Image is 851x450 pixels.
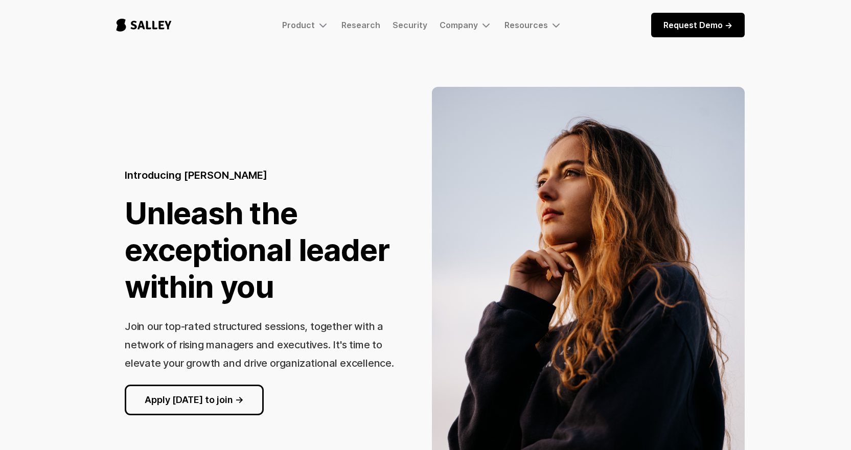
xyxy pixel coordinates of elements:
[125,385,264,415] a: Apply [DATE] to join ->
[504,20,548,30] div: Resources
[393,20,427,30] a: Security
[440,19,492,31] div: Company
[107,8,181,42] a: home
[125,168,267,182] h5: Introducing [PERSON_NAME]
[125,320,394,369] h3: Join our top-rated structured sessions, together with a network of rising managers and executives...
[282,19,329,31] div: Product
[651,13,745,37] a: Request Demo ->
[341,20,380,30] a: Research
[282,20,315,30] div: Product
[125,195,389,305] strong: Unleash the exceptional leader within you
[440,20,478,30] div: Company
[504,19,562,31] div: Resources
